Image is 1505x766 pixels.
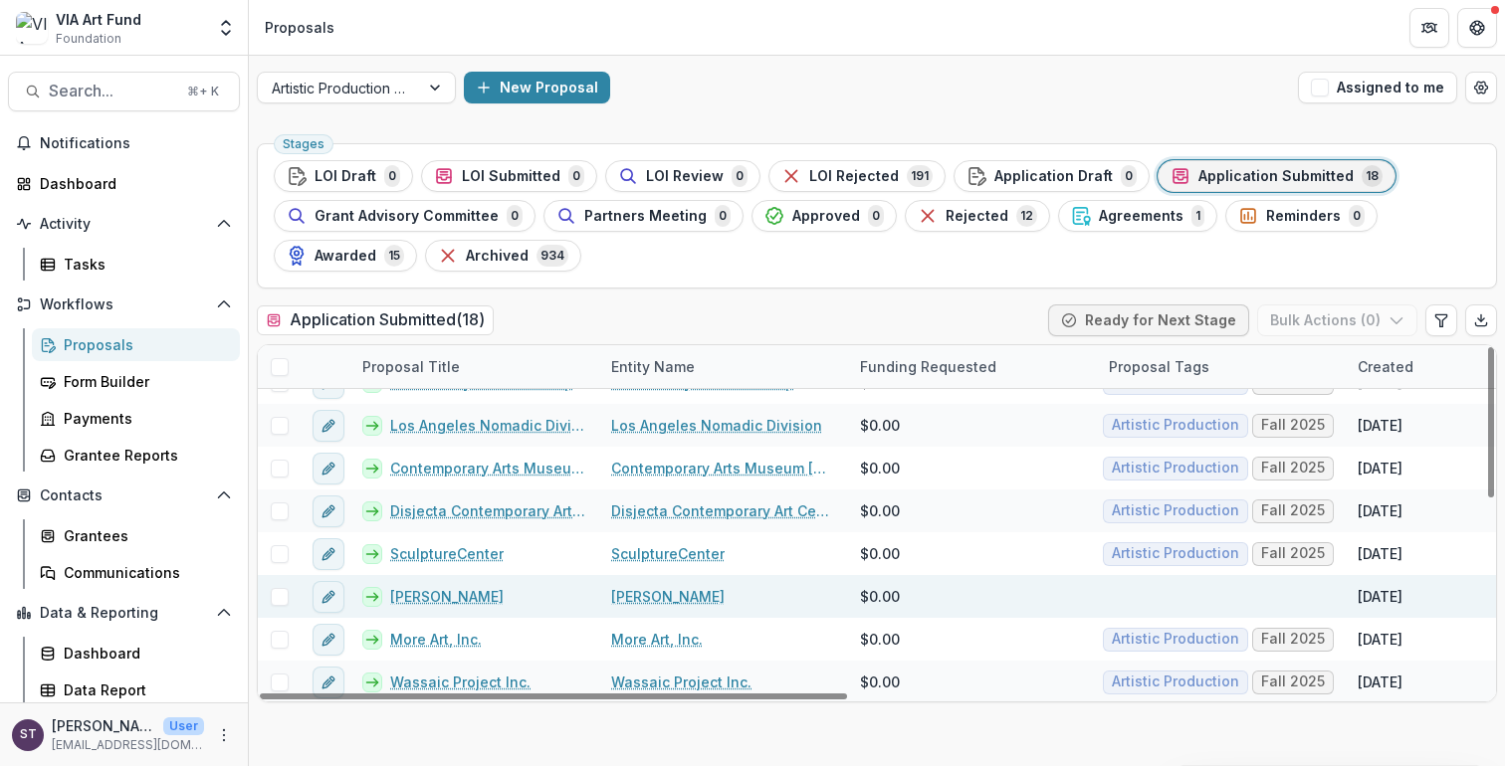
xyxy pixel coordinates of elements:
span: 0 [868,205,884,227]
span: Archived [466,248,529,265]
a: More Art, Inc. [611,629,703,650]
div: Funding Requested [848,345,1097,388]
h2: Application Submitted ( 18 ) [257,305,494,334]
button: Open entity switcher [212,8,240,48]
button: Application Draft0 [954,160,1150,192]
button: Awarded15 [274,240,417,272]
span: Approved [792,208,860,225]
div: Created [1346,356,1425,377]
div: Proposal Tags [1097,345,1346,388]
span: $0.00 [860,629,900,650]
button: Bulk Actions (0) [1257,304,1417,336]
div: Proposals [64,334,224,355]
span: Rejected [946,208,1008,225]
a: Dashboard [32,637,240,670]
button: Notifications [8,127,240,159]
span: 0 [384,165,400,187]
span: Foundation [56,30,121,48]
div: Entity Name [599,356,707,377]
a: Contemporary Arts Museum [GEOGRAPHIC_DATA] [390,458,587,479]
span: 0 [568,165,584,187]
div: Proposal Tags [1097,356,1221,377]
a: [PERSON_NAME] [611,586,725,607]
div: Payments [64,408,224,429]
a: Dashboard [8,167,240,200]
button: LOI Draft0 [274,160,413,192]
button: Search... [8,72,240,111]
div: Proposals [265,17,334,38]
span: $0.00 [860,671,900,692]
div: Grantees [64,525,224,546]
button: edit [313,410,344,442]
span: 0 [1349,205,1365,227]
button: Reminders0 [1225,200,1378,232]
div: Dashboard [40,173,224,194]
span: 12 [1016,205,1037,227]
a: Contemporary Arts Museum [GEOGRAPHIC_DATA] [611,458,836,479]
img: VIA Art Fund [16,12,48,44]
span: 1 [1191,205,1204,227]
div: [DATE] [1358,415,1402,436]
button: LOI Review0 [605,160,760,192]
div: Dashboard [64,643,224,664]
span: $0.00 [860,586,900,607]
a: Los Angeles Nomadic Division [390,415,587,436]
a: Communications [32,556,240,589]
span: 0 [715,205,731,227]
a: Disjecta Contemporary Art Center Inc. [390,500,587,521]
div: ⌘ + K [183,81,223,102]
div: Data Report [64,679,224,700]
span: 0 [1121,165,1137,187]
div: Form Builder [64,371,224,392]
a: Payments [32,402,240,435]
span: 18 [1362,165,1383,187]
span: LOI Submitted [462,168,560,185]
span: LOI Draft [315,168,376,185]
button: Application Submitted18 [1158,160,1396,192]
span: $0.00 [860,543,900,564]
div: Funding Requested [848,356,1008,377]
span: $0.00 [860,500,900,521]
button: Get Help [1457,8,1497,48]
span: LOI Review [646,168,724,185]
a: Wassaic Project Inc. [611,671,752,692]
div: Entity Name [599,345,848,388]
a: More Art, Inc. [390,629,482,650]
button: Open Data & Reporting [8,597,240,629]
span: Reminders [1266,208,1341,225]
button: Open Workflows [8,288,240,320]
div: [DATE] [1358,543,1402,564]
div: [DATE] [1358,671,1402,692]
a: [PERSON_NAME] [390,586,504,607]
span: Contacts [40,487,208,504]
span: Notifications [40,135,232,152]
button: Open table manager [1465,72,1497,103]
span: Application Submitted [1198,168,1354,185]
span: Search... [49,82,175,100]
a: Grantee Reports [32,439,240,472]
span: Workflows [40,296,208,313]
span: Application Draft [994,168,1113,185]
button: Rejected12 [905,200,1050,232]
div: Susan Thompson [20,728,37,741]
div: Grantee Reports [64,445,224,466]
a: Los Angeles Nomadic Division [611,415,822,436]
button: Grant Advisory Committee0 [274,200,536,232]
div: Tasks [64,254,224,275]
span: Grant Advisory Committee [315,208,499,225]
a: Form Builder [32,365,240,398]
p: User [163,717,204,735]
span: 15 [384,245,404,267]
a: Wassaic Project Inc. [390,671,531,692]
span: 0 [732,165,748,187]
div: Proposal Title [350,356,472,377]
span: Partners Meeting [584,208,707,225]
span: 0 [507,205,523,227]
a: Disjecta Contemporary Art Center Inc. [611,500,836,521]
div: [DATE] [1358,500,1402,521]
button: edit [313,667,344,698]
span: Data & Reporting [40,605,208,622]
span: LOI Rejected [809,168,899,185]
